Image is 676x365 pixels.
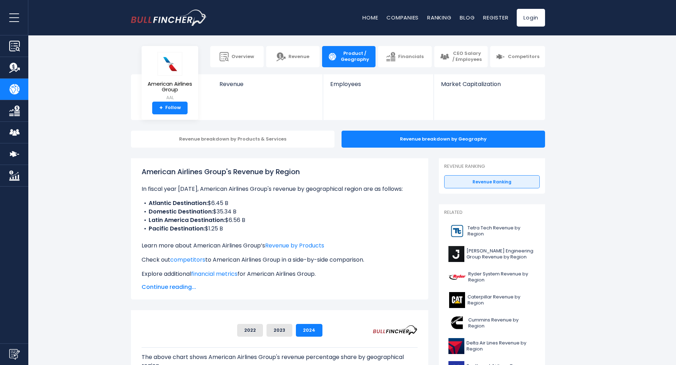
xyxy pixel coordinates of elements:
button: 2024 [296,324,322,337]
span: Caterpillar Revenue by Region [468,294,535,306]
li: $35.34 B [142,207,418,216]
button: 2022 [237,324,263,337]
span: Overview [231,54,254,60]
a: Blog [460,14,475,21]
span: Cummins Revenue by Region [468,317,535,329]
li: $1.25 B [142,224,418,233]
span: Ryder System Revenue by Region [468,271,535,283]
a: Revenue [212,74,323,99]
img: DAL logo [448,338,464,354]
p: In fiscal year [DATE], American Airlines Group's revenue by geographical region are as follows: [142,185,418,193]
span: Revenue [219,81,316,87]
span: Delta Air Lines Revenue by Region [466,340,535,352]
strong: + [159,105,163,111]
a: Home [362,14,378,21]
span: Competitors [508,54,539,60]
button: 2023 [267,324,292,337]
a: Market Capitalization [434,74,544,99]
span: Product / Geography [340,51,370,63]
a: Companies [386,14,419,21]
small: AAL [147,95,193,101]
img: TTEK logo [448,223,465,239]
a: +Follow [152,102,188,114]
p: Related [444,210,540,216]
img: R logo [448,269,466,285]
a: Cummins Revenue by Region [444,313,540,333]
a: Register [483,14,508,21]
span: Financials [398,54,424,60]
img: J logo [448,246,464,262]
b: Atlantic Destination: [149,199,208,207]
span: Continue reading... [142,283,418,291]
p: Check out to American Airlines Group in a side-by-side comparison. [142,256,418,264]
a: Competitors [490,46,545,67]
span: CEO Salary / Employees [452,51,482,63]
a: Ranking [427,14,451,21]
span: Employees [330,81,426,87]
a: CEO Salary / Employees [434,46,488,67]
p: Explore additional for American Airlines Group. [142,270,418,278]
a: Delta Air Lines Revenue by Region [444,336,540,356]
p: Learn more about American Airlines Group’s [142,241,418,250]
a: Tetra Tech Revenue by Region [444,221,540,241]
a: Revenue Ranking [444,175,540,189]
a: Overview [210,46,264,67]
span: Revenue [288,54,309,60]
li: $6.56 B [142,216,418,224]
h1: American Airlines Group's Revenue by Region [142,166,418,177]
a: Caterpillar Revenue by Region [444,290,540,310]
a: [PERSON_NAME] Engineering Group Revenue by Region [444,244,540,264]
b: Latin America Destination: [149,216,225,224]
a: American Airlines Group AAL [147,52,193,102]
a: Revenue [266,46,320,67]
span: American Airlines Group [147,81,193,93]
img: bullfincher logo [131,10,207,26]
a: Revenue by Products [265,241,324,250]
a: financial metrics [191,270,237,278]
span: [PERSON_NAME] Engineering Group Revenue by Region [466,248,535,260]
a: competitors [170,256,205,264]
a: Employees [323,74,433,99]
img: CAT logo [448,292,465,308]
a: Login [517,9,545,27]
a: Financials [378,46,431,67]
div: Revenue breakdown by Geography [342,131,545,148]
li: $6.45 B [142,199,418,207]
div: Revenue breakdown by Products & Services [131,131,334,148]
a: Go to homepage [131,10,207,26]
b: Domestic Destination: [149,207,213,216]
a: Ryder System Revenue by Region [444,267,540,287]
span: Tetra Tech Revenue by Region [468,225,535,237]
a: Product / Geography [322,46,376,67]
span: Market Capitalization [441,81,537,87]
p: Revenue Ranking [444,164,540,170]
b: Pacific Destination: [149,224,205,233]
img: CMI logo [448,315,466,331]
